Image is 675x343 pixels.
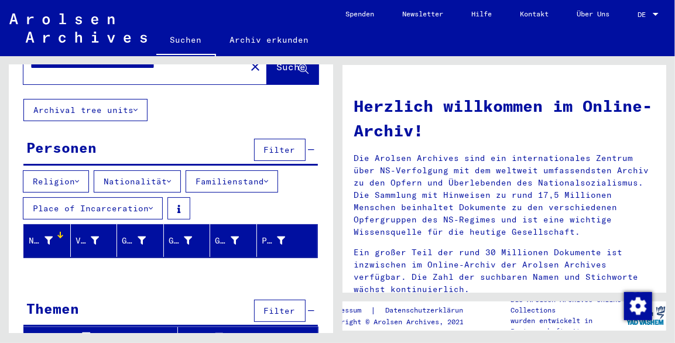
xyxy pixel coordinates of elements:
div: Geburtsname [122,235,146,247]
button: Archival tree units [23,99,148,121]
mat-header-cell: Vorname [71,224,118,257]
button: Suche [267,48,318,84]
a: Datenschutzerklärung [376,304,481,317]
button: Filter [254,300,306,322]
mat-header-cell: Nachname [24,224,71,257]
a: Archiv erkunden [216,26,323,54]
button: Nationalität [94,170,181,193]
img: Zustimmung ändern [624,292,652,320]
button: Place of Incarceration [23,197,163,219]
button: Familienstand [186,170,278,193]
span: Suche [277,61,306,73]
div: Signature [29,331,163,343]
a: Suchen [156,26,216,56]
mat-header-cell: Prisoner # [257,224,317,257]
div: Prisoner # [262,235,286,247]
div: Nachname [29,231,70,250]
div: | [324,304,481,317]
span: DE [638,11,650,19]
div: Prisoner # [262,231,303,250]
div: Nachname [29,235,53,247]
div: Themen [26,298,79,319]
p: Die Arolsen Archives Online-Collections [510,294,625,315]
img: Arolsen_neg.svg [9,13,147,43]
div: Geburtsdatum [215,235,239,247]
button: Clear [244,54,267,78]
div: Zustimmung ändern [623,291,652,320]
p: wurden entwickelt in Partnerschaft mit [510,315,625,337]
mat-header-cell: Geburt‏ [164,224,211,257]
div: Personen [26,137,97,158]
div: Geburt‏ [169,235,193,247]
button: Filter [254,139,306,161]
div: Vorname [76,231,117,250]
mat-header-cell: Geburtsname [117,224,164,257]
h1: Herzlich willkommen im Online-Archiv! [354,94,655,143]
span: Filter [264,306,296,316]
p: Die Arolsen Archives sind ein internationales Zentrum über NS-Verfolgung mit dem weltweit umfasse... [354,152,655,238]
p: Ein großer Teil der rund 30 Millionen Dokumente ist inzwischen im Online-Archiv der Arolsen Archi... [354,246,655,296]
a: Impressum [324,304,371,317]
span: Filter [264,145,296,155]
mat-header-cell: Geburtsdatum [210,224,257,257]
mat-icon: close [248,60,262,74]
div: Geburtsdatum [215,231,256,250]
div: Vorname [76,235,100,247]
div: Geburtsname [122,231,163,250]
p: Copyright © Arolsen Archives, 2021 [324,317,481,327]
div: Geburt‏ [169,231,210,250]
button: Religion [23,170,89,193]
